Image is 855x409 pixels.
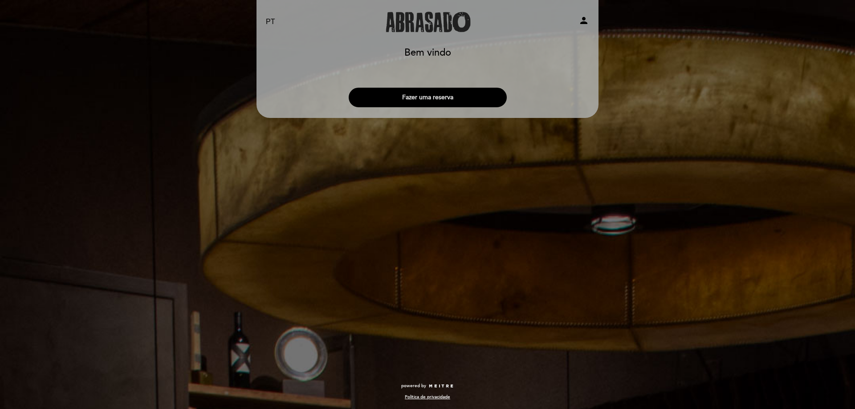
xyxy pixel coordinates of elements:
img: MEITRE [428,384,454,389]
button: Fazer uma reserva [349,88,507,107]
i: person [578,15,589,26]
span: powered by [401,383,426,389]
a: powered by [401,383,454,389]
a: Política de privacidade [405,394,450,400]
a: Abrasado [372,10,483,34]
h1: Bem vindo [404,48,451,58]
button: person [578,15,589,29]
